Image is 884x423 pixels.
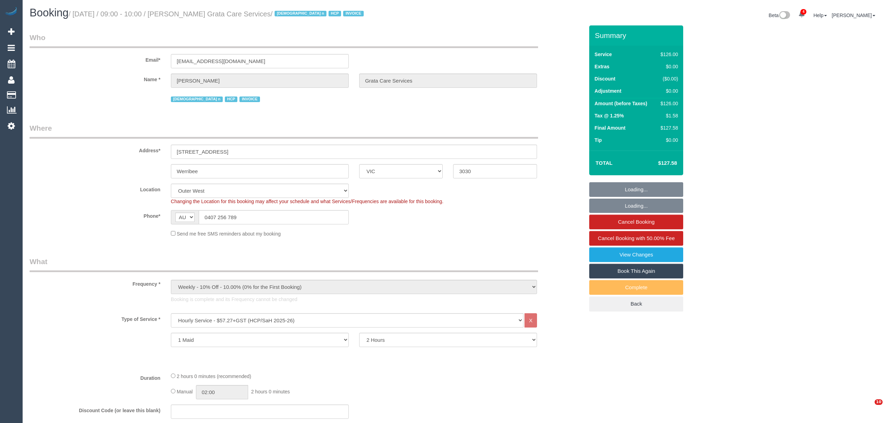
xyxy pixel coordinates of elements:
[589,215,683,229] a: Cancel Booking
[800,9,806,15] span: 4
[860,399,877,416] iframe: Intercom live chat
[177,231,281,237] span: Send me free SMS reminders about my booking
[594,87,621,94] label: Adjustment
[589,247,683,262] a: View Changes
[199,210,349,224] input: Phone*
[594,137,602,144] label: Tip
[24,184,166,193] label: Location
[595,160,613,166] strong: Total
[594,100,647,107] label: Amount (before Taxes)
[769,13,790,18] a: Beta
[329,11,341,16] span: HCP
[598,235,675,241] span: Cancel Booking with 50.00% Fee
[24,74,166,83] label: Name *
[832,13,875,18] a: [PERSON_NAME]
[225,97,237,102] span: HCP
[30,256,538,272] legend: What
[875,399,883,405] span: 10
[594,112,624,119] label: Tax @ 1.25%
[24,313,166,323] label: Type of Service *
[658,124,678,131] div: $127.58
[594,124,625,131] label: Final Amount
[594,63,609,70] label: Extras
[177,374,251,379] span: 2 hours 0 minutes (recommended)
[171,74,349,88] input: First Name*
[595,31,680,39] h3: Summary
[171,54,349,68] input: Email*
[658,51,678,58] div: $126.00
[271,10,366,18] span: /
[24,145,166,154] label: Address*
[24,210,166,220] label: Phone*
[275,11,326,16] span: [DEMOGRAPHIC_DATA] n
[589,297,683,311] a: Back
[239,97,260,102] span: INVOICE
[589,264,683,278] a: Book This Again
[637,160,677,166] h4: $127.58
[343,11,363,16] span: INVOICE
[658,75,678,82] div: ($0.00)
[658,112,678,119] div: $1.58
[30,32,538,48] legend: Who
[171,97,223,102] span: [DEMOGRAPHIC_DATA] n
[177,389,193,394] span: Manual
[658,100,678,107] div: $126.00
[30,123,538,139] legend: Where
[30,7,69,19] span: Booking
[24,54,166,63] label: Email*
[24,405,166,414] label: Discount Code (or leave this blank)
[795,7,808,22] a: 4
[658,137,678,144] div: $0.00
[594,75,615,82] label: Discount
[24,372,166,382] label: Duration
[589,231,683,246] a: Cancel Booking with 50.00% Fee
[69,10,366,18] small: / [DATE] / 09:00 - 10:00 / [PERSON_NAME] Grata Care Services
[171,164,349,178] input: Suburb*
[171,199,443,204] span: Changing the Location for this booking may affect your schedule and what Services/Frequencies are...
[779,11,790,20] img: New interface
[24,278,166,287] label: Frequency *
[251,389,290,394] span: 2 hours 0 minutes
[594,51,612,58] label: Service
[4,7,18,17] img: Automaid Logo
[359,74,537,88] input: Last Name*
[453,164,537,178] input: Post Code*
[813,13,827,18] a: Help
[171,296,537,303] p: Booking is complete and its Frequency cannot be changed
[658,63,678,70] div: $0.00
[658,87,678,94] div: $0.00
